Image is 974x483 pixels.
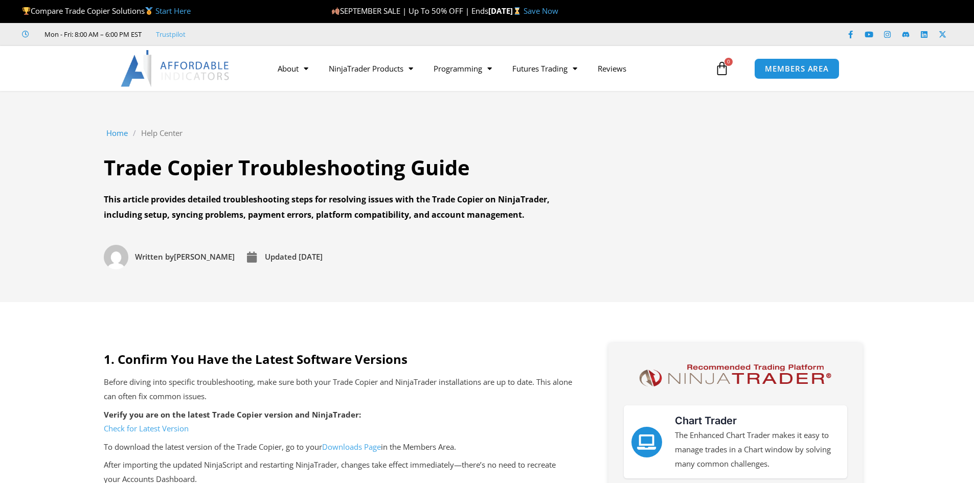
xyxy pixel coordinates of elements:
[104,440,573,454] p: To download the latest version of the Trade Copier, go to your in the Members Area.
[322,442,381,452] a: Downloads Page
[104,245,128,269] img: Picture of David Koehler
[133,126,136,141] span: /
[121,50,231,87] img: LogoAI | Affordable Indicators – NinjaTrader
[332,7,339,15] img: 🍂
[145,7,153,15] img: 🥇
[675,415,737,427] a: Chart Trader
[299,251,323,262] time: [DATE]
[765,65,829,73] span: MEMBERS AREA
[104,423,189,433] a: Check for Latest Version
[754,58,840,79] a: MEMBERS AREA
[104,351,407,367] strong: 1. Confirm You Have the Latest Software Versions
[675,428,840,471] p: The Enhanced Chart Trader makes it easy to manage trades in a Chart window by solving many common...
[635,361,835,390] img: NinjaTrader Logo | Affordable Indicators – NinjaTrader
[135,251,174,262] span: Written by
[267,57,319,80] a: About
[104,192,574,222] div: This article provides detailed troubleshooting steps for resolving issues with the Trade Copier o...
[106,126,128,141] a: Home
[319,57,423,80] a: NinjaTrader Products
[587,57,637,80] a: Reviews
[156,30,186,39] a: Trustpilot
[513,7,521,15] img: ⌛
[699,54,744,83] a: 0
[132,250,235,264] span: [PERSON_NAME]
[423,57,502,80] a: Programming
[141,126,183,141] a: Help Center
[502,57,587,80] a: Futures Trading
[331,6,488,16] span: SEPTEMBER SALE | Up To 50% OFF | Ends
[155,6,191,16] a: Start Here
[267,57,712,80] nav: Menu
[631,427,662,457] a: Chart Trader
[724,58,733,66] span: 0
[22,7,30,15] img: 🏆
[104,153,574,182] h1: Trade Copier Troubleshooting Guide
[488,6,524,16] strong: [DATE]
[265,251,297,262] span: Updated
[22,6,191,16] span: Compare Trade Copier Solutions
[524,6,558,16] a: Save Now
[104,409,361,420] strong: Verify you are on the latest Trade Copier version and NinjaTrader:
[42,28,142,40] span: Mon - Fri: 8:00 AM – 6:00 PM EST
[104,375,573,404] p: Before diving into specific troubleshooting, make sure both your Trade Copier and NinjaTrader ins...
